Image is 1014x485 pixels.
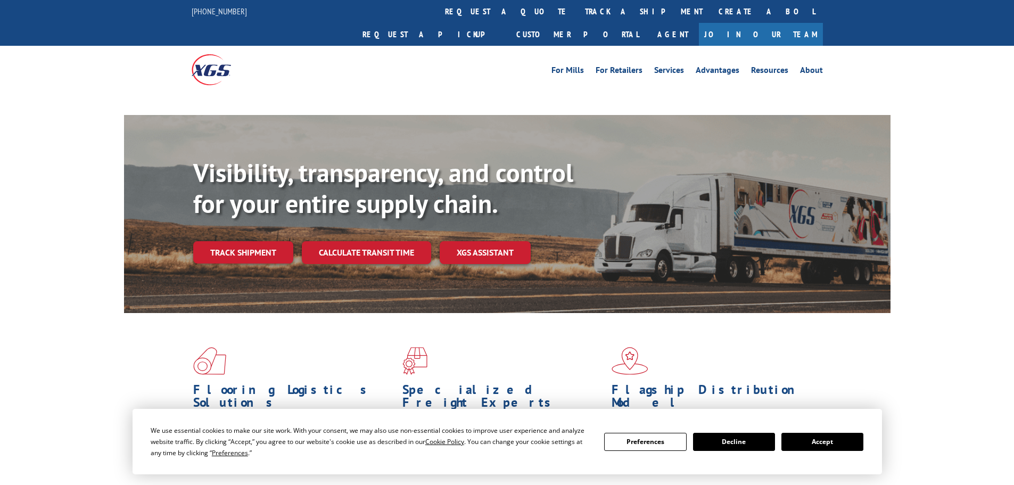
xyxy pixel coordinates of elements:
[604,433,686,451] button: Preferences
[302,241,431,264] a: Calculate transit time
[193,156,573,220] b: Visibility, transparency, and control for your entire supply chain.
[440,241,531,264] a: XGS ASSISTANT
[751,66,788,78] a: Resources
[402,383,604,414] h1: Specialized Freight Experts
[425,437,464,446] span: Cookie Policy
[551,66,584,78] a: For Mills
[654,66,684,78] a: Services
[612,347,648,375] img: xgs-icon-flagship-distribution-model-red
[133,409,882,474] div: Cookie Consent Prompt
[612,383,813,414] h1: Flagship Distribution Model
[192,6,247,17] a: [PHONE_NUMBER]
[212,448,248,457] span: Preferences
[693,433,775,451] button: Decline
[355,23,508,46] a: Request a pickup
[699,23,823,46] a: Join Our Team
[193,383,394,414] h1: Flooring Logistics Solutions
[696,66,739,78] a: Advantages
[800,66,823,78] a: About
[193,241,293,264] a: Track shipment
[781,433,863,451] button: Accept
[508,23,647,46] a: Customer Portal
[596,66,642,78] a: For Retailers
[151,425,591,458] div: We use essential cookies to make our site work. With your consent, we may also use non-essential ...
[647,23,699,46] a: Agent
[193,347,226,375] img: xgs-icon-total-supply-chain-intelligence-red
[402,347,427,375] img: xgs-icon-focused-on-flooring-red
